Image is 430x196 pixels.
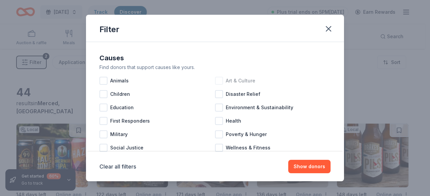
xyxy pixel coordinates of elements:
button: Show donors [288,160,331,173]
button: Clear all filters [99,162,136,171]
span: Wellness & Fitness [226,144,270,152]
span: Education [110,104,134,112]
div: Find donors that support causes like yours. [99,63,331,71]
span: Children [110,90,130,98]
span: Military [110,130,128,138]
span: Art & Culture [226,77,255,85]
span: Animals [110,77,129,85]
span: Social Justice [110,144,143,152]
span: Poverty & Hunger [226,130,267,138]
span: First Responders [110,117,150,125]
div: Causes [99,53,331,63]
span: Environment & Sustainability [226,104,293,112]
span: Health [226,117,241,125]
div: Filter [99,24,119,35]
span: Disaster Relief [226,90,260,98]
